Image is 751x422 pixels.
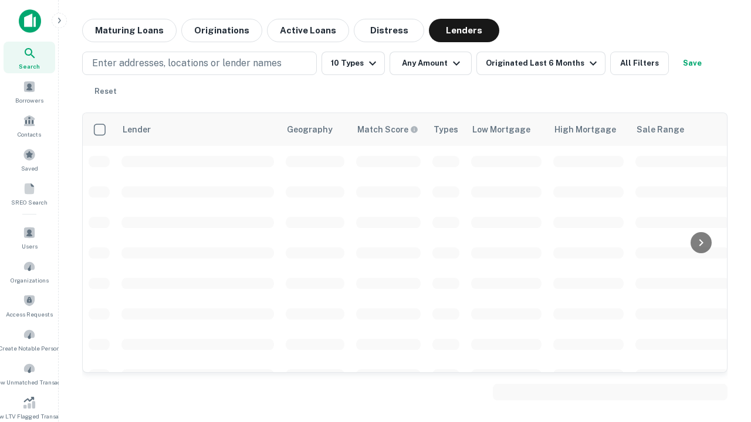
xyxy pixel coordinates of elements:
th: High Mortgage [547,113,630,146]
div: Geography [287,122,333,137]
a: SREO Search [4,178,55,209]
div: Lender [123,122,151,137]
span: Contacts [18,130,41,139]
a: Access Requests [4,290,55,321]
button: Distress [354,19,424,42]
button: Originations [181,19,262,42]
span: Search [19,62,40,71]
div: Types [434,122,458,137]
a: Search [4,42,55,73]
div: Low Mortgage [472,122,530,137]
button: Reset [87,80,124,103]
iframe: Chat Widget [692,291,751,347]
th: Sale Range [630,113,735,146]
button: All Filters [610,52,669,75]
a: Borrowers [4,76,55,107]
th: Capitalize uses an advanced AI algorithm to match your search with the best lender. The match sco... [350,113,427,146]
div: High Mortgage [554,122,616,137]
th: Geography [280,113,350,146]
a: Saved [4,144,55,175]
div: Originated Last 6 Months [486,56,600,70]
button: Maturing Loans [82,19,177,42]
button: Lenders [429,19,499,42]
span: Access Requests [6,309,53,319]
button: Enter addresses, locations or lender names [82,52,317,75]
a: Organizations [4,256,55,287]
a: Contacts [4,110,55,141]
p: Enter addresses, locations or lender names [92,56,282,70]
a: Review Unmatched Transactions [4,358,55,389]
div: Capitalize uses an advanced AI algorithm to match your search with the best lender. The match sco... [357,123,418,136]
span: Users [22,241,38,251]
button: Save your search to get updates of matches that match your search criteria. [674,52,711,75]
span: Saved [21,164,38,173]
a: Users [4,222,55,253]
button: Active Loans [267,19,349,42]
a: Create Notable Person [4,324,55,355]
span: SREO Search [11,198,48,207]
th: Low Mortgage [465,113,547,146]
img: capitalize-icon.png [19,9,41,33]
button: Originated Last 6 Months [476,52,605,75]
button: Any Amount [390,52,472,75]
div: Sale Range [637,122,684,137]
button: 10 Types [322,52,385,75]
span: Organizations [11,275,49,285]
th: Lender [116,113,280,146]
th: Types [427,113,465,146]
h6: Match Score [357,123,416,136]
span: Borrowers [15,96,43,105]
